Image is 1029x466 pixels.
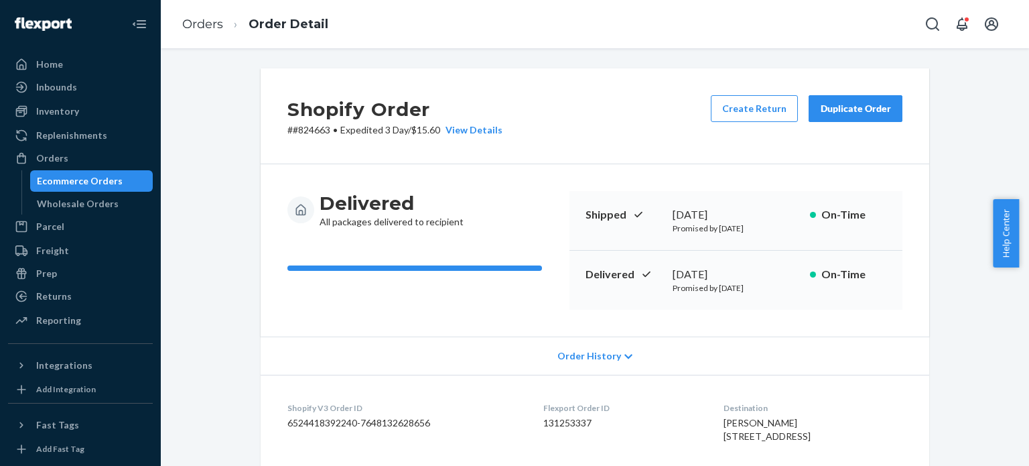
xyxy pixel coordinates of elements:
[36,105,79,118] div: Inventory
[287,123,502,137] p: # #824663 / $15.60
[543,416,701,430] dd: 131253337
[36,418,79,432] div: Fast Tags
[820,102,891,115] div: Duplicate Order
[37,174,123,188] div: Ecommerce Orders
[673,267,799,282] div: [DATE]
[287,402,522,414] dt: Shopify V3 Order ID
[724,417,811,442] span: [PERSON_NAME] [STREET_ADDRESS]
[36,443,84,455] div: Add Fast Tag
[543,402,701,414] dt: Flexport Order ID
[171,5,339,44] ol: breadcrumbs
[8,263,153,284] a: Prep
[15,17,72,31] img: Flexport logo
[36,129,107,142] div: Replenishments
[919,11,946,38] button: Open Search Box
[8,414,153,436] button: Fast Tags
[809,95,902,122] button: Duplicate Order
[557,349,621,363] span: Order History
[724,402,902,414] dt: Destination
[440,123,502,137] button: View Details
[320,191,464,215] h3: Delivered
[8,148,153,169] a: Orders
[36,58,63,71] div: Home
[8,240,153,261] a: Freight
[673,207,799,223] div: [DATE]
[126,11,153,38] button: Close Navigation
[821,267,886,282] p: On-Time
[8,310,153,331] a: Reporting
[821,207,886,223] p: On-Time
[8,286,153,307] a: Returns
[182,17,223,32] a: Orders
[30,170,153,192] a: Ecommerce Orders
[30,193,153,215] a: Wholesale Orders
[37,197,119,211] div: Wholesale Orders
[8,125,153,146] a: Replenishments
[36,152,68,165] div: Orders
[36,290,72,303] div: Returns
[993,199,1019,268] button: Help Center
[36,267,57,280] div: Prep
[287,416,522,430] dd: 6524418392240-7648132628656
[36,384,96,395] div: Add Integration
[320,191,464,229] div: All packages delivered to recipient
[36,220,64,233] div: Parcel
[586,267,662,282] p: Delivered
[36,359,92,372] div: Integrations
[949,11,975,38] button: Open notifications
[287,95,502,123] h2: Shopify Order
[36,80,77,94] div: Inbounds
[8,216,153,237] a: Parcel
[333,124,338,135] span: •
[673,282,799,294] p: Promised by [DATE]
[36,244,69,257] div: Freight
[8,101,153,122] a: Inventory
[249,17,328,32] a: Order Detail
[978,11,1005,38] button: Open account menu
[8,355,153,376] button: Integrations
[673,223,799,234] p: Promised by [DATE]
[36,314,81,327] div: Reporting
[8,76,153,98] a: Inbounds
[586,207,662,223] p: Shipped
[340,124,408,135] span: Expedited 3 Day
[711,95,798,122] button: Create Return
[8,382,153,398] a: Add Integration
[8,54,153,75] a: Home
[8,441,153,457] a: Add Fast Tag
